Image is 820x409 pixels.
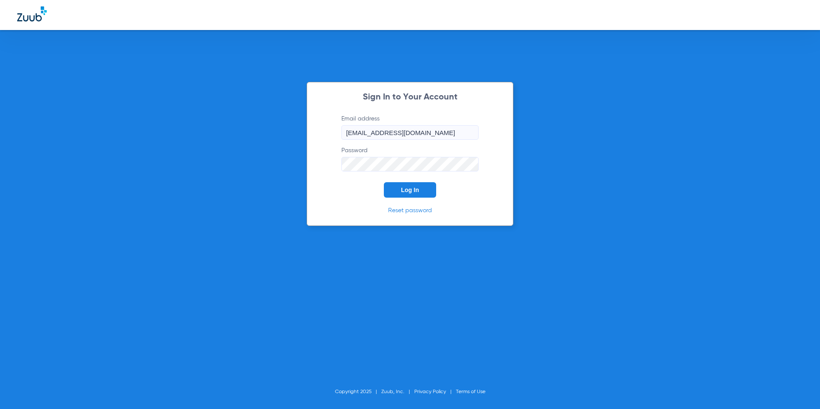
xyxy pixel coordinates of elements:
[341,114,479,140] label: Email address
[381,388,414,396] li: Zuub, Inc.
[414,389,446,394] a: Privacy Policy
[777,368,820,409] iframe: Chat Widget
[341,146,479,171] label: Password
[384,182,436,198] button: Log In
[401,186,419,193] span: Log In
[335,388,381,396] li: Copyright 2025
[341,157,479,171] input: Password
[388,208,432,214] a: Reset password
[17,6,47,21] img: Zuub Logo
[341,125,479,140] input: Email address
[329,93,491,102] h2: Sign In to Your Account
[456,389,485,394] a: Terms of Use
